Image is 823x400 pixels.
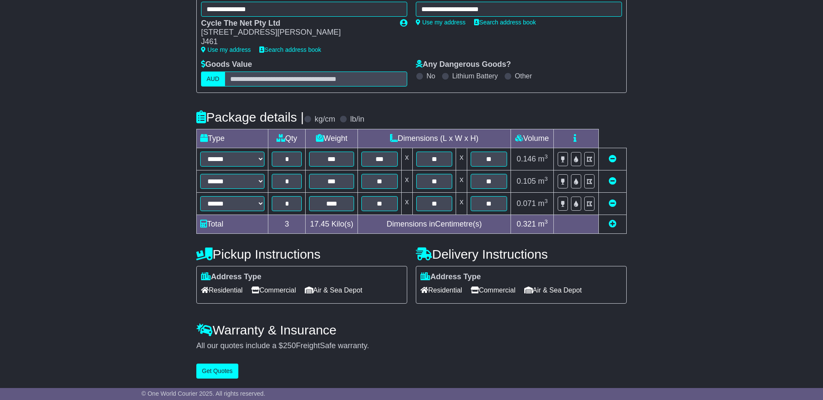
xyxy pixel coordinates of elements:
a: Add new item [609,220,616,228]
h4: Pickup Instructions [196,247,407,261]
div: Cycle The Net Pty Ltd [201,19,391,28]
a: Remove this item [609,155,616,163]
sup: 3 [544,176,548,182]
span: m [538,199,548,208]
span: 17.45 [310,220,329,228]
button: Get Quotes [196,364,238,379]
td: x [456,192,467,215]
span: m [538,155,548,163]
td: x [456,170,467,192]
span: 0.071 [517,199,536,208]
sup: 3 [544,153,548,160]
div: [STREET_ADDRESS][PERSON_NAME] [201,28,391,37]
label: Lithium Battery [452,72,498,80]
span: Commercial [251,284,296,297]
td: Dimensions (L x W x H) [358,129,511,148]
div: All our quotes include a $ FreightSafe warranty. [196,341,627,351]
sup: 3 [544,218,548,225]
span: Residential [201,284,243,297]
a: Remove this item [609,199,616,208]
td: Weight [306,129,358,148]
a: Use my address [416,19,466,26]
td: Type [197,129,268,148]
label: Address Type [421,272,481,282]
label: Address Type [201,272,261,282]
label: AUD [201,72,225,87]
a: Remove this item [609,177,616,185]
h4: Package details | [196,110,304,124]
span: © One World Courier 2025. All rights reserved. [141,390,265,397]
td: x [401,148,412,170]
a: Search address book [474,19,536,26]
span: m [538,177,548,185]
td: Dimensions in Centimetre(s) [358,215,511,233]
td: 3 [268,215,306,233]
label: Any Dangerous Goods? [416,60,511,69]
span: 0.105 [517,177,536,185]
a: Use my address [201,46,251,53]
h4: Warranty & Insurance [196,323,627,337]
span: m [538,220,548,228]
label: Goods Value [201,60,252,69]
span: Residential [421,284,462,297]
td: x [456,148,467,170]
span: Air & Sea Depot [524,284,582,297]
span: Commercial [471,284,515,297]
td: Total [197,215,268,233]
label: kg/cm [315,115,335,124]
td: x [401,170,412,192]
span: 0.146 [517,155,536,163]
td: Kilo(s) [306,215,358,233]
h4: Delivery Instructions [416,247,627,261]
div: J461 [201,37,391,47]
span: 250 [283,341,296,350]
td: Volume [511,129,553,148]
span: 0.321 [517,220,536,228]
label: No [427,72,435,80]
td: Qty [268,129,306,148]
span: Air & Sea Depot [305,284,363,297]
a: Search address book [259,46,321,53]
label: lb/in [350,115,364,124]
sup: 3 [544,198,548,204]
label: Other [515,72,532,80]
td: x [401,192,412,215]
